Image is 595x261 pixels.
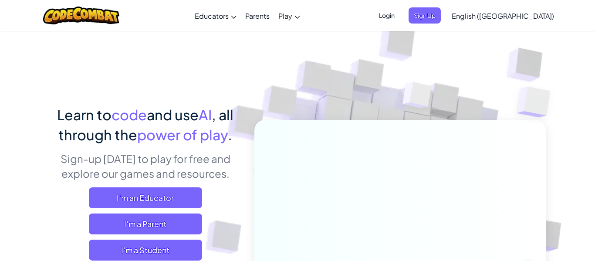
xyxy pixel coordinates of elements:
span: Learn to [57,106,112,123]
span: AI [199,106,212,123]
span: power of play [137,126,228,143]
button: I'm a Student [89,240,202,261]
p: Sign-up [DATE] to play for free and explore our games and resources. [49,151,241,181]
span: Play [278,11,292,20]
img: Overlap cubes [499,65,575,139]
a: I'm an Educator [89,187,202,208]
button: Sign Up [409,7,441,24]
img: Overlap cubes [386,65,449,130]
a: English ([GEOGRAPHIC_DATA]) [447,4,558,27]
a: Play [274,4,304,27]
a: Parents [241,4,274,27]
span: Educators [195,11,229,20]
span: and use [147,106,199,123]
button: Login [374,7,400,24]
span: English ([GEOGRAPHIC_DATA]) [452,11,554,20]
a: I'm a Parent [89,214,202,234]
span: code [112,106,147,123]
span: . [228,126,232,143]
a: Educators [190,4,241,27]
img: CodeCombat logo [43,7,119,24]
